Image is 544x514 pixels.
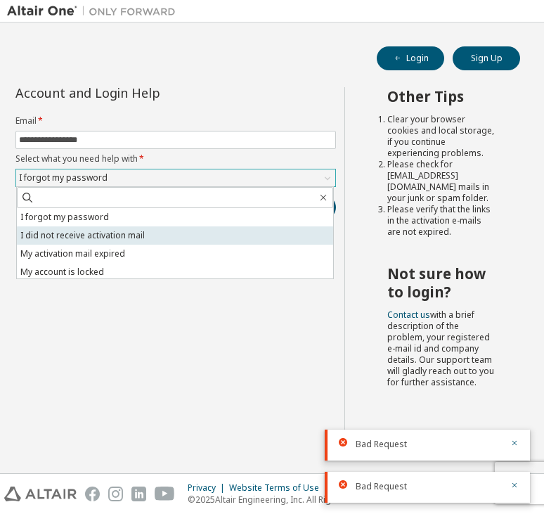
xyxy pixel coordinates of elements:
span: Bad Request [356,481,407,492]
img: Altair One [7,4,183,18]
img: altair_logo.svg [4,487,77,501]
a: Contact us [387,309,430,321]
li: I forgot my password [17,208,333,226]
span: Bad Request [356,439,407,450]
div: I forgot my password [17,170,110,186]
label: Select what you need help with [15,153,336,165]
label: Email [15,115,336,127]
li: Please check for [EMAIL_ADDRESS][DOMAIN_NAME] mails in your junk or spam folder. [387,159,495,204]
div: Account and Login Help [15,87,272,98]
div: Privacy [188,482,229,494]
button: Login [377,46,444,70]
div: Website Terms of Use [229,482,332,494]
img: facebook.svg [85,487,100,501]
h2: Other Tips [387,87,495,105]
img: instagram.svg [108,487,123,501]
h2: Not sure how to login? [387,264,495,302]
button: Sign Up [453,46,520,70]
p: © 2025 Altair Engineering, Inc. All Rights Reserved. [188,494,405,506]
div: I forgot my password [16,169,335,186]
span: with a brief description of the problem, your registered e-mail id and company details. Our suppo... [387,309,494,388]
img: youtube.svg [155,487,175,501]
img: linkedin.svg [131,487,146,501]
li: Please verify that the links in the activation e-mails are not expired. [387,204,495,238]
li: Clear your browser cookies and local storage, if you continue experiencing problems. [387,114,495,159]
